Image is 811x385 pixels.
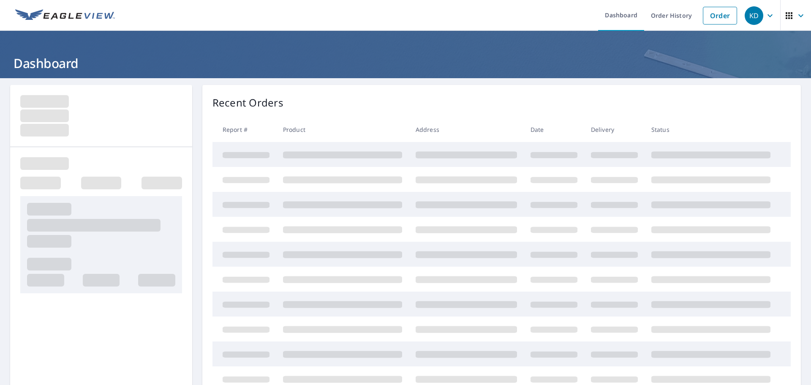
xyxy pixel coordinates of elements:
[212,117,276,142] th: Report #
[409,117,524,142] th: Address
[276,117,409,142] th: Product
[745,6,763,25] div: KD
[15,9,115,22] img: EV Logo
[584,117,645,142] th: Delivery
[524,117,584,142] th: Date
[10,55,801,72] h1: Dashboard
[703,7,737,25] a: Order
[212,95,283,110] p: Recent Orders
[645,117,777,142] th: Status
